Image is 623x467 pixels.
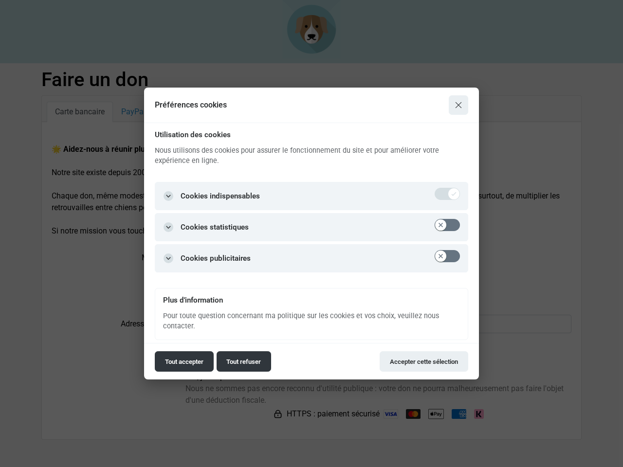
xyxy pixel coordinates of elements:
div: Utilisation des cookies [155,131,231,139]
button: Cookies indispensables [155,182,468,210]
p: Pour toute question concernant ma politique sur les cookies et vos choix, veuillez nous contacter. [163,311,459,332]
button: Accepter cette sélection [380,351,468,372]
button: Tout refuser [217,351,271,372]
button: Fermer [449,95,468,115]
button: Cookies statistiques [155,213,468,241]
button: Cookies publicitaires [155,244,468,272]
h2: Préférences cookies [155,101,433,109]
button: Tout accepter [155,351,213,372]
p: Nous utilisons des cookies pour assurer le fonctionnement du site et pour améliorer votre expérie... [155,145,468,166]
div: Plus d'information [163,296,223,305]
